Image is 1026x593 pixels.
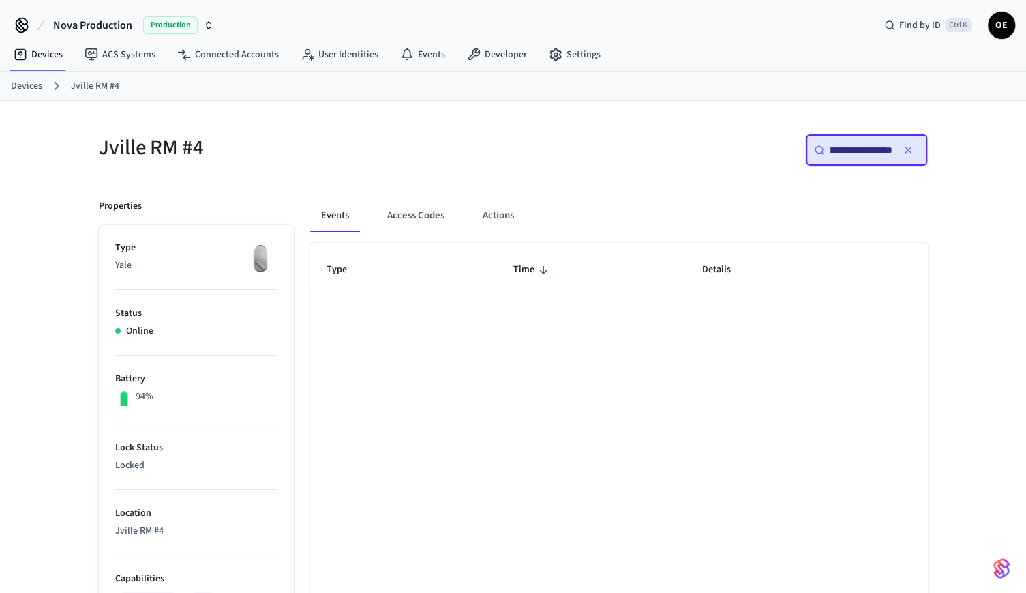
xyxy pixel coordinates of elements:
span: Time [513,259,552,280]
p: Properties [99,199,142,214]
div: ant example [310,199,928,232]
a: Devices [11,79,42,93]
span: Nova Production [53,17,132,33]
p: Status [115,306,277,321]
p: 94% [136,390,153,404]
span: OE [989,13,1014,38]
table: sticky table [310,243,928,298]
a: Events [389,42,456,67]
p: Location [115,506,277,521]
h5: Jville RM #4 [99,134,505,162]
p: Lock Status [115,441,277,455]
img: August Wifi Smart Lock 3rd Gen, Silver, Front [243,241,277,275]
a: Jville RM #4 [71,79,119,93]
span: Ctrl K [945,18,971,32]
p: Yale [115,259,277,273]
p: Battery [115,372,277,386]
button: OE [988,12,1015,39]
a: Devices [3,42,74,67]
p: Online [126,324,153,338]
span: Details [702,259,749,280]
p: Capabilities [115,572,277,586]
button: Access Codes [376,199,455,232]
button: Actions [472,199,525,232]
p: Jville RM #4 [115,524,277,538]
a: User Identities [290,42,389,67]
a: Developer [456,42,538,67]
a: Settings [538,42,612,67]
p: Locked [115,459,277,473]
span: Type [327,259,365,280]
button: Events [310,199,360,232]
img: SeamLogoGradient.69752ec5.svg [993,558,1010,579]
div: Find by IDCtrl K [873,13,982,38]
p: Type [115,241,277,255]
span: Production [143,16,198,34]
a: ACS Systems [74,42,166,67]
a: Connected Accounts [166,42,290,67]
span: Find by ID [899,18,941,32]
